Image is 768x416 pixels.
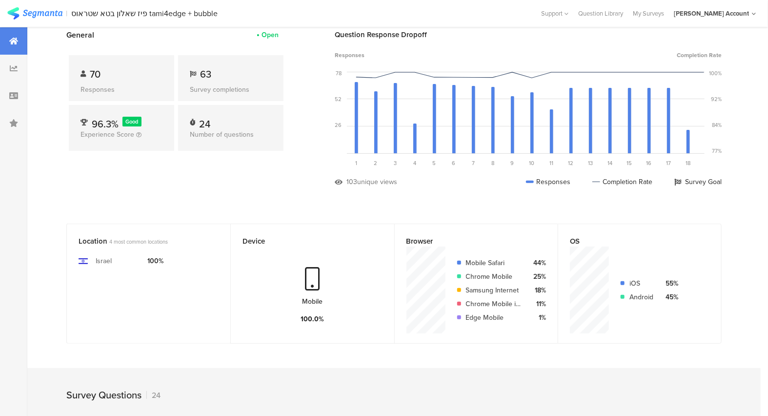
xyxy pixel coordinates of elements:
[529,271,546,282] div: 25%
[661,278,678,289] div: 55%
[628,9,669,18] a: My Surveys
[529,258,546,268] div: 44%
[629,292,653,302] div: Android
[529,159,535,167] span: 10
[686,159,690,167] span: 18
[146,390,161,401] div: 24
[549,159,553,167] span: 11
[92,117,119,131] span: 96.3%
[466,285,522,295] div: Samsung Internet
[529,299,546,309] div: 11%
[66,8,68,19] div: |
[674,177,722,187] div: Survey Goal
[72,9,218,18] div: פיז שאלון בטא שטראוס tami4edge + bubble
[335,95,342,103] div: 52
[66,388,141,402] div: Survey Questions
[394,159,397,167] span: 3
[526,177,570,187] div: Responses
[491,159,494,167] span: 8
[346,177,357,187] div: 103
[90,67,101,82] span: 70
[66,29,94,41] span: General
[96,256,112,266] div: Israel
[301,314,324,324] div: 100.0%
[541,6,568,21] div: Support
[709,69,722,77] div: 100%
[588,159,593,167] span: 13
[677,51,722,60] span: Completion Rate
[355,159,357,167] span: 1
[647,159,652,167] span: 16
[712,147,722,155] div: 77%
[336,69,342,77] div: 78
[126,118,139,125] span: Good
[335,29,722,40] div: Question Response Dropoff
[511,159,514,167] span: 9
[711,95,722,103] div: 92%
[79,236,202,247] div: Location
[666,159,671,167] span: 17
[629,278,653,289] div: iOS
[529,285,546,295] div: 18%
[302,296,323,307] div: Mobile
[466,258,522,268] div: Mobile Safari
[568,159,574,167] span: 12
[452,159,456,167] span: 6
[674,9,749,18] div: [PERSON_NAME] Account
[374,159,378,167] span: 2
[335,51,364,60] span: Responses
[190,84,272,95] div: Survey completions
[607,159,612,167] span: 14
[466,299,522,309] div: Chrome Mobile iOS
[200,67,211,82] span: 63
[147,256,163,266] div: 100%
[712,121,722,129] div: 84%
[466,271,522,282] div: Chrome Mobile
[243,236,366,247] div: Device
[335,121,342,129] div: 26
[109,238,168,246] span: 4 most common locations
[413,159,416,167] span: 4
[661,292,678,302] div: 45%
[433,159,436,167] span: 5
[81,129,134,140] span: Experience Score
[573,9,628,18] a: Question Library
[627,159,632,167] span: 15
[570,236,693,247] div: OS
[529,312,546,323] div: 1%
[7,7,62,20] img: segmanta logo
[592,177,652,187] div: Completion Rate
[357,177,397,187] div: unique views
[466,312,522,323] div: Edge Mobile
[472,159,475,167] span: 7
[262,30,279,40] div: Open
[199,117,210,126] div: 24
[190,129,254,140] span: Number of questions
[406,236,530,247] div: Browser
[81,84,162,95] div: Responses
